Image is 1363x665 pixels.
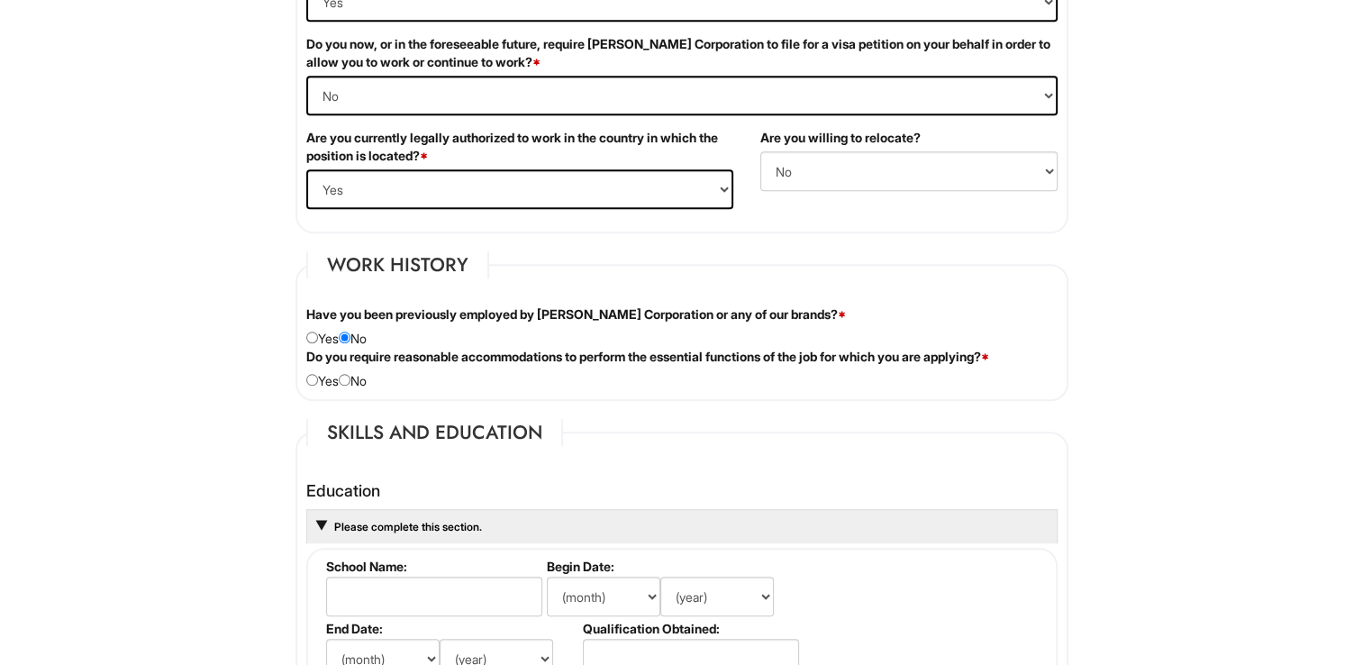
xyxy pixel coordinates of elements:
[306,305,846,323] label: Have you been previously employed by [PERSON_NAME] Corporation or any of our brands?
[293,348,1071,390] div: Yes No
[293,305,1071,348] div: Yes No
[332,520,482,533] a: Please complete this section.
[306,35,1058,71] label: Do you now, or in the foreseeable future, require [PERSON_NAME] Corporation to file for a visa pe...
[760,129,921,147] label: Are you willing to relocate?
[306,251,489,278] legend: Work History
[306,76,1058,115] select: (Yes / No)
[583,621,796,636] label: Qualification Obtained:
[326,621,576,636] label: End Date:
[326,559,540,574] label: School Name:
[306,348,989,366] label: Do you require reasonable accommodations to perform the essential functions of the job for which ...
[306,129,733,165] label: Are you currently legally authorized to work in the country in which the position is located?
[306,169,733,209] select: (Yes / No)
[547,559,796,574] label: Begin Date:
[306,419,563,446] legend: Skills and Education
[306,482,1058,500] h4: Education
[760,151,1058,191] select: (Yes / No)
